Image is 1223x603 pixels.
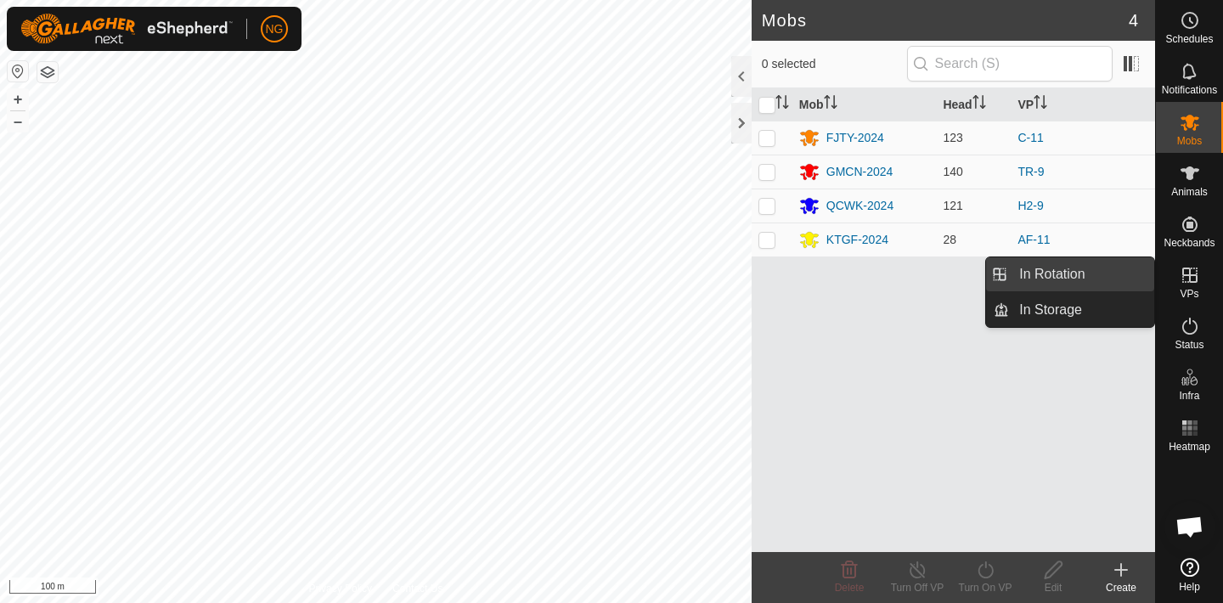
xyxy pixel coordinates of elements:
span: Infra [1179,391,1199,401]
span: 28 [943,233,956,246]
span: VPs [1180,289,1198,299]
div: QCWK-2024 [826,197,893,215]
span: Status [1175,340,1203,350]
a: Help [1156,551,1223,599]
span: In Rotation [1019,264,1085,285]
span: NG [266,20,284,38]
span: 4 [1129,8,1138,33]
span: 123 [943,131,962,144]
span: Help [1179,582,1200,592]
div: Turn Off VP [883,580,951,595]
li: In Storage [986,293,1154,327]
div: Open chat [1164,501,1215,552]
p-sorticon: Activate to sort [972,98,986,111]
a: C-11 [1017,131,1043,144]
div: GMCN-2024 [826,163,893,181]
a: In Rotation [1009,257,1154,291]
span: Delete [835,582,865,594]
a: TR-9 [1017,165,1044,178]
span: In Storage [1019,300,1082,320]
button: Map Layers [37,62,58,82]
p-sorticon: Activate to sort [824,98,837,111]
span: Notifications [1162,85,1217,95]
img: Gallagher Logo [20,14,233,44]
a: Contact Us [392,581,442,596]
a: H2-9 [1017,199,1043,212]
span: 140 [943,165,962,178]
th: Mob [792,88,937,121]
button: + [8,89,28,110]
div: FJTY-2024 [826,129,884,147]
th: Head [936,88,1011,121]
a: Privacy Policy [308,581,372,596]
a: AF-11 [1017,233,1050,246]
a: In Storage [1009,293,1154,327]
span: 121 [943,199,962,212]
button: – [8,111,28,132]
th: VP [1011,88,1155,121]
p-sorticon: Activate to sort [1034,98,1047,111]
span: Neckbands [1164,238,1215,248]
p-sorticon: Activate to sort [775,98,789,111]
button: Reset Map [8,61,28,82]
span: Animals [1171,187,1208,197]
h2: Mobs [762,10,1129,31]
div: Create [1087,580,1155,595]
span: Mobs [1177,136,1202,146]
span: Heatmap [1169,442,1210,452]
div: Turn On VP [951,580,1019,595]
input: Search (S) [907,46,1113,82]
div: Edit [1019,580,1087,595]
div: KTGF-2024 [826,231,888,249]
li: In Rotation [986,257,1154,291]
span: Schedules [1165,34,1213,44]
span: 0 selected [762,55,907,73]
